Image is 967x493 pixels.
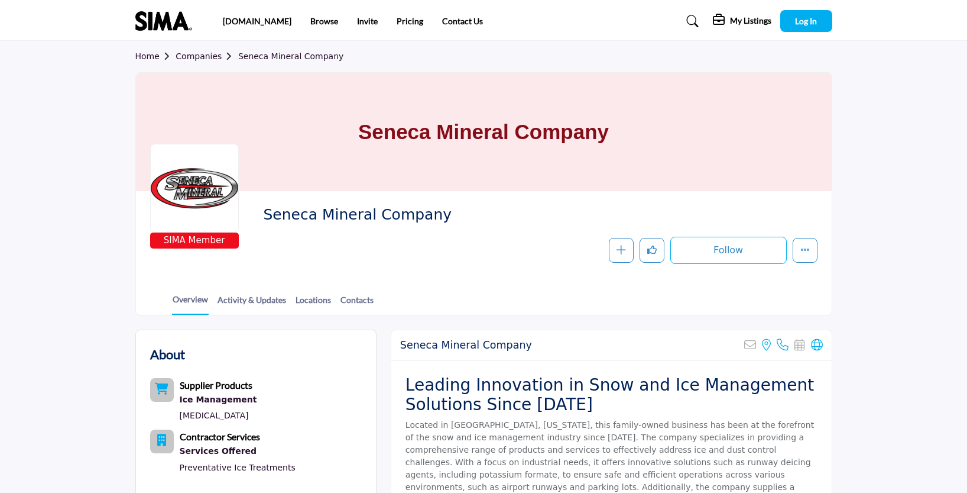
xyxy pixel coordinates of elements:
[150,344,185,364] h2: About
[795,16,817,26] span: Log In
[217,294,287,314] a: Activity & Updates
[180,444,296,459] a: Services Offered
[357,16,378,26] a: Invite
[340,294,374,314] a: Contacts
[223,16,291,26] a: [DOMAIN_NAME]
[135,11,198,31] img: site Logo
[295,294,332,314] a: Locations
[180,463,296,472] a: Preventative Ice Treatments
[180,392,257,408] div: Ice management involves the control, removal, and prevention of ice accumulation on surfaces such...
[640,238,664,263] button: Like
[780,10,832,32] button: Log In
[400,339,532,352] h2: Seneca Mineral Company
[152,234,236,247] span: SIMA Member
[135,51,176,61] a: Home
[180,431,260,442] b: Contractor Services
[238,51,343,61] a: Seneca Mineral Company
[397,16,423,26] a: Pricing
[670,237,787,264] button: Follow
[180,444,296,459] div: Services Offered refers to the specific products, assistance, or expertise a business provides to...
[172,293,209,315] a: Overview
[180,392,257,408] a: Ice Management
[176,51,238,61] a: Companies
[675,12,706,31] a: Search
[150,430,174,453] button: Category Icon
[180,433,260,442] a: Contractor Services
[793,238,817,263] button: More details
[180,411,249,420] a: [MEDICAL_DATA]
[405,375,817,415] h2: Leading Innovation in Snow and Ice Management Solutions Since [DATE]
[180,379,252,391] b: Supplier Products
[180,381,252,391] a: Supplier Products
[310,16,338,26] a: Browse
[358,73,609,191] h1: Seneca Mineral Company
[442,16,483,26] a: Contact Us
[263,205,530,225] span: Seneca Mineral Company
[150,378,174,402] button: Category Icon
[713,14,771,28] div: My Listings
[730,15,771,26] h5: My Listings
